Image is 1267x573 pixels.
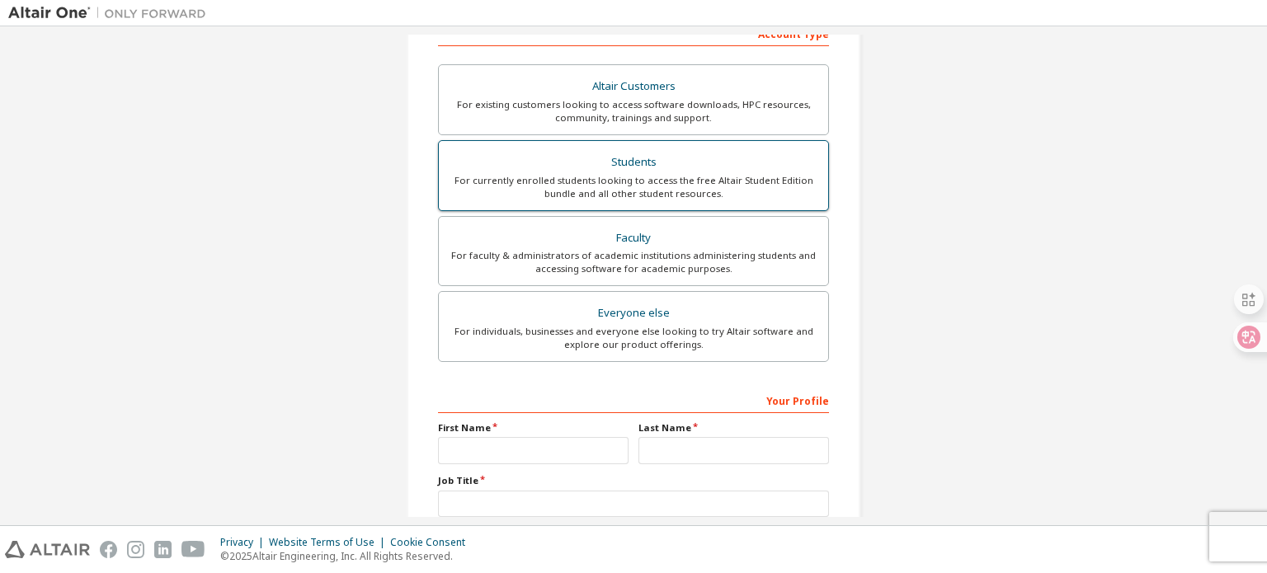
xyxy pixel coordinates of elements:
[449,249,818,275] div: For faculty & administrators of academic institutions administering students and accessing softwa...
[269,536,390,549] div: Website Terms of Use
[449,75,818,98] div: Altair Customers
[449,151,818,174] div: Students
[127,541,144,558] img: instagram.svg
[181,541,205,558] img: youtube.svg
[438,421,629,434] label: First Name
[5,541,90,558] img: altair_logo.svg
[438,474,829,487] label: Job Title
[449,325,818,351] div: For individuals, businesses and everyone else looking to try Altair software and explore our prod...
[390,536,475,549] div: Cookie Consent
[220,536,269,549] div: Privacy
[449,174,818,200] div: For currently enrolled students looking to access the free Altair Student Edition bundle and all ...
[449,227,818,250] div: Faculty
[449,98,818,124] div: For existing customers looking to access software downloads, HPC resources, community, trainings ...
[449,302,818,325] div: Everyone else
[220,549,475,563] p: © 2025 Altair Engineering, Inc. All Rights Reserved.
[100,541,117,558] img: facebook.svg
[154,541,172,558] img: linkedin.svg
[438,387,829,413] div: Your Profile
[8,5,214,21] img: Altair One
[638,421,829,434] label: Last Name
